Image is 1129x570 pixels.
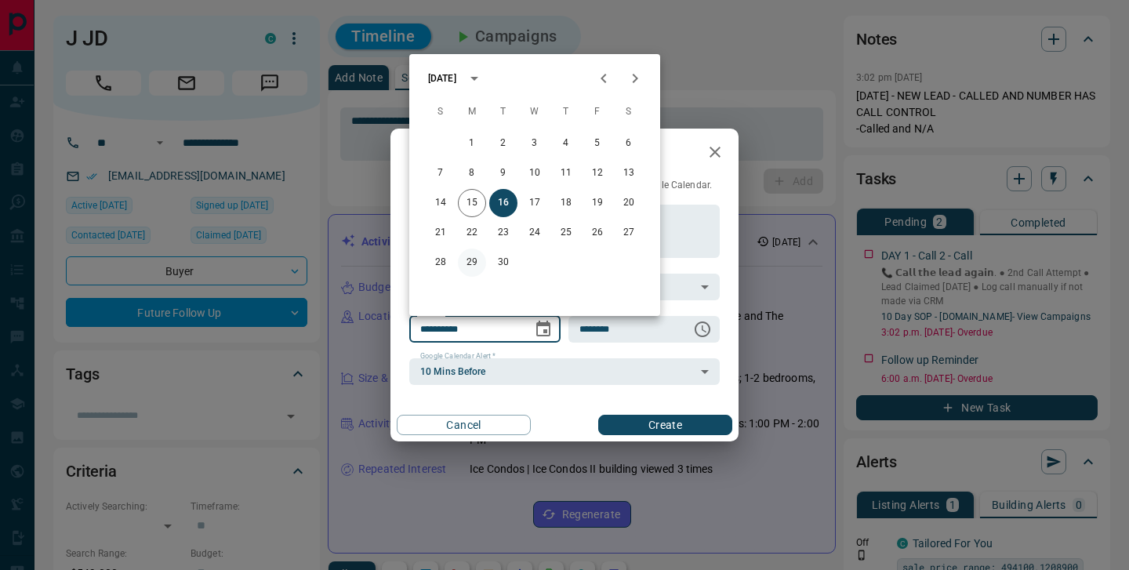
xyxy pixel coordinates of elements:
button: 3 [521,129,549,158]
label: Google Calendar Alert [420,351,496,361]
button: Choose time, selected time is 6:00 AM [687,314,718,345]
label: Time [579,309,600,319]
button: 9 [489,159,517,187]
button: 8 [458,159,486,187]
button: 12 [583,159,612,187]
button: 29 [458,249,486,277]
button: 2 [489,129,517,158]
button: 27 [615,219,643,247]
button: 28 [427,249,455,277]
button: 6 [615,129,643,158]
button: 7 [427,159,455,187]
button: calendar view is open, switch to year view [461,65,488,92]
span: Saturday [615,96,643,128]
span: Sunday [427,96,455,128]
button: 25 [552,219,580,247]
button: 13 [615,159,643,187]
button: 5 [583,129,612,158]
button: 20 [615,189,643,217]
button: Create [598,415,732,435]
button: 16 [489,189,517,217]
button: 24 [521,219,549,247]
button: 30 [489,249,517,277]
button: Previous month [588,63,619,94]
button: 23 [489,219,517,247]
button: Cancel [397,415,531,435]
span: Wednesday [521,96,549,128]
button: 19 [583,189,612,217]
button: 22 [458,219,486,247]
span: Monday [458,96,486,128]
button: 18 [552,189,580,217]
button: 11 [552,159,580,187]
button: 1 [458,129,486,158]
button: 26 [583,219,612,247]
div: [DATE] [428,71,456,85]
button: 10 [521,159,549,187]
h2: New Task [390,129,497,179]
button: 21 [427,219,455,247]
span: Tuesday [489,96,517,128]
label: Date [420,309,440,319]
button: 4 [552,129,580,158]
button: 14 [427,189,455,217]
span: Thursday [552,96,580,128]
button: Next month [619,63,651,94]
div: 10 Mins Before [409,358,720,385]
button: 15 [458,189,486,217]
span: Friday [583,96,612,128]
button: 17 [521,189,549,217]
button: Choose date, selected date is Sep 16, 2025 [528,314,559,345]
